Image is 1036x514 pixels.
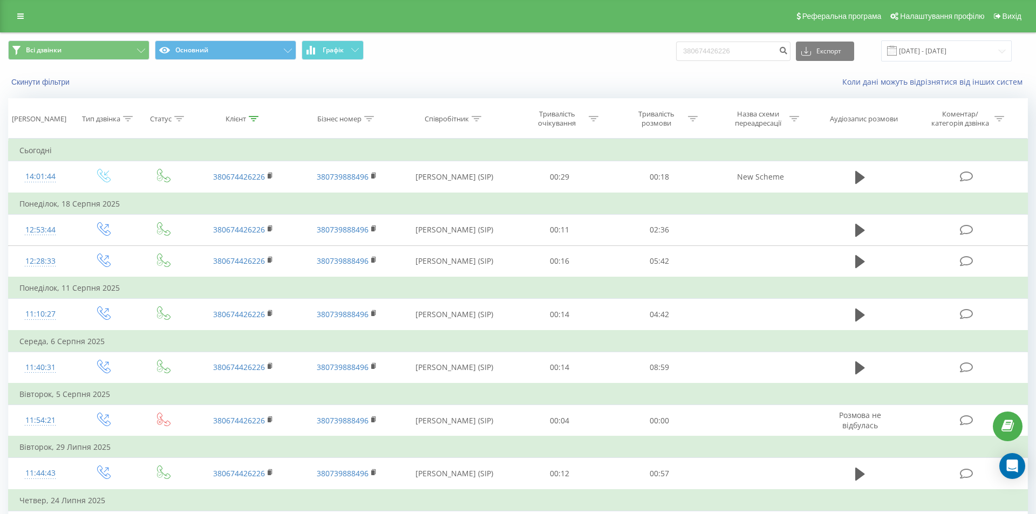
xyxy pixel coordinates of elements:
div: 11:54:21 [19,410,62,431]
div: 14:01:44 [19,166,62,187]
div: Клієнт [226,114,246,124]
td: [PERSON_NAME] (SIP) [398,352,510,383]
td: New Scheme [709,161,813,193]
td: 00:04 [510,405,609,437]
a: 380674426226 [213,224,265,235]
span: Графік [323,46,344,54]
a: 380739888496 [317,256,369,266]
td: 05:42 [609,245,708,277]
div: Співробітник [425,114,469,124]
span: Вихід [1003,12,1021,20]
td: [PERSON_NAME] (SIP) [398,405,510,437]
td: 00:12 [510,458,609,490]
td: Середа, 6 Серпня 2025 [9,331,1028,352]
div: 11:40:31 [19,357,62,378]
a: 380739888496 [317,172,369,182]
div: 11:44:43 [19,463,62,484]
div: Тип дзвінка [82,114,120,124]
div: Тривалість очікування [528,109,586,128]
div: 11:10:27 [19,304,62,325]
a: 380739888496 [317,415,369,426]
a: 380674426226 [213,468,265,478]
span: Налаштування профілю [900,12,984,20]
td: 00:16 [510,245,609,277]
td: 04:42 [609,299,708,331]
td: 00:14 [510,299,609,331]
a: 380674426226 [213,415,265,426]
span: Розмова не відбулась [839,410,881,430]
td: 00:18 [609,161,708,193]
span: Всі дзвінки [26,46,62,54]
div: Аудіозапис розмови [830,114,898,124]
div: Бізнес номер [317,114,362,124]
div: Коментар/категорія дзвінка [929,109,992,128]
td: 00:00 [609,405,708,437]
a: Коли дані можуть відрізнятися вiд інших систем [842,77,1028,87]
td: 00:14 [510,352,609,383]
div: Open Intercom Messenger [999,453,1025,479]
button: Основний [155,40,296,60]
a: 380739888496 [317,224,369,235]
a: 380674426226 [213,172,265,182]
a: 380739888496 [317,362,369,372]
a: 380739888496 [317,468,369,478]
div: [PERSON_NAME] [12,114,66,124]
div: 12:53:44 [19,220,62,241]
td: Сьогодні [9,140,1028,161]
td: [PERSON_NAME] (SIP) [398,458,510,490]
td: Вівторок, 29 Липня 2025 [9,436,1028,458]
td: 00:11 [510,214,609,245]
td: Понеділок, 18 Серпня 2025 [9,193,1028,215]
a: 380674426226 [213,309,265,319]
button: Експорт [796,42,854,61]
div: Назва схеми переадресації [729,109,787,128]
td: Понеділок, 11 Серпня 2025 [9,277,1028,299]
td: Четвер, 24 Липня 2025 [9,490,1028,511]
div: 12:28:33 [19,251,62,272]
div: Статус [150,114,172,124]
button: Всі дзвінки [8,40,149,60]
input: Пошук за номером [676,42,790,61]
button: Графік [302,40,364,60]
span: Реферальна програма [802,12,882,20]
a: 380674426226 [213,362,265,372]
td: [PERSON_NAME] (SIP) [398,161,510,193]
td: Вівторок, 5 Серпня 2025 [9,383,1028,405]
td: 00:57 [609,458,708,490]
div: Тривалість розмови [628,109,685,128]
td: 00:29 [510,161,609,193]
td: 02:36 [609,214,708,245]
td: [PERSON_NAME] (SIP) [398,299,510,331]
td: [PERSON_NAME] (SIP) [398,245,510,277]
td: [PERSON_NAME] (SIP) [398,214,510,245]
a: 380674426226 [213,256,265,266]
td: 08:59 [609,352,708,383]
a: 380739888496 [317,309,369,319]
button: Скинути фільтри [8,77,75,87]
